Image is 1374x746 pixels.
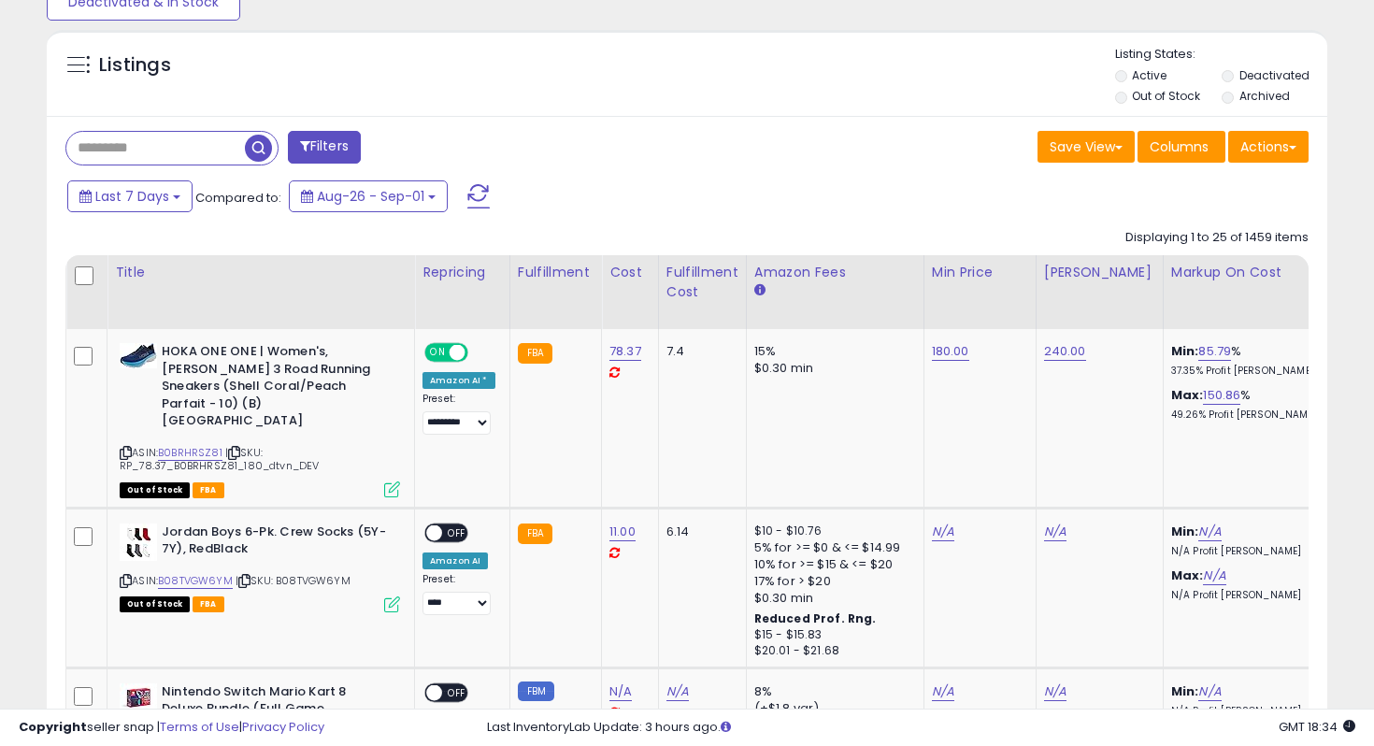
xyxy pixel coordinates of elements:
[1132,67,1166,83] label: Active
[1171,523,1199,540] b: Min:
[1171,589,1326,602] p: N/A Profit [PERSON_NAME]
[1171,365,1326,378] p: 37.35% Profit [PERSON_NAME]
[1198,523,1221,541] a: N/A
[442,684,472,700] span: OFF
[487,719,1356,737] div: Last InventoryLab Update: 3 hours ago.
[609,682,632,701] a: N/A
[442,524,472,540] span: OFF
[120,343,400,495] div: ASIN:
[1198,342,1231,361] a: 85.79
[754,590,909,607] div: $0.30 min
[120,482,190,498] span: All listings that are currently out of stock and unavailable for purchase on Amazon
[754,610,877,626] b: Reduced Prof. Rng.
[1044,263,1155,282] div: [PERSON_NAME]
[609,523,636,541] a: 11.00
[158,445,222,461] a: B0BRHRSZ81
[158,573,233,589] a: B08TVGW6YM
[193,596,224,612] span: FBA
[609,263,651,282] div: Cost
[1171,567,1204,584] b: Max:
[754,360,909,377] div: $0.30 min
[193,482,224,498] span: FBA
[518,343,552,364] small: FBA
[1171,343,1326,378] div: %
[1171,342,1199,360] b: Min:
[1239,67,1310,83] label: Deactivated
[162,343,389,435] b: HOKA ONE ONE | Women's, [PERSON_NAME] 3 Road Running Sneakers (Shell Coral/Peach Parfait - 10) (B...
[422,552,488,569] div: Amazon AI
[666,524,732,540] div: 6.14
[1198,682,1221,701] a: N/A
[422,573,495,615] div: Preset:
[518,681,554,701] small: FBM
[932,523,954,541] a: N/A
[518,524,552,544] small: FBA
[195,189,281,207] span: Compared to:
[465,345,495,361] span: OFF
[666,343,732,360] div: 7.4
[1239,88,1290,104] label: Archived
[99,52,171,79] h5: Listings
[120,596,190,612] span: All listings that are currently out of stock and unavailable for purchase on Amazon
[1279,718,1355,736] span: 2025-09-9 18:34 GMT
[609,342,641,361] a: 78.37
[1044,682,1066,701] a: N/A
[932,263,1028,282] div: Min Price
[666,682,689,701] a: N/A
[1163,255,1340,329] th: The percentage added to the cost of goods (COGS) that forms the calculator for Min & Max prices.
[422,263,502,282] div: Repricing
[1038,131,1135,163] button: Save View
[518,263,594,282] div: Fulfillment
[95,187,169,206] span: Last 7 Days
[932,682,954,701] a: N/A
[666,263,738,302] div: Fulfillment Cost
[289,180,448,212] button: Aug-26 - Sep-01
[1150,137,1209,156] span: Columns
[120,524,157,561] img: 31KTqIRqC1L._SL40_.jpg
[754,643,909,659] div: $20.01 - $21.68
[120,683,157,711] img: 41cxFKL0wmL._SL40_.jpg
[1132,88,1200,104] label: Out of Stock
[1171,682,1199,700] b: Min:
[422,372,495,389] div: Amazon AI *
[1171,263,1333,282] div: Markup on Cost
[754,343,909,360] div: 15%
[1171,409,1326,422] p: 49.26% Profit [PERSON_NAME]
[1171,386,1204,404] b: Max:
[932,342,969,361] a: 180.00
[1203,567,1225,585] a: N/A
[120,524,400,610] div: ASIN:
[422,393,495,435] div: Preset:
[754,556,909,573] div: 10% for >= $15 & <= $20
[1115,46,1328,64] p: Listing States:
[754,683,909,700] div: 8%
[1228,131,1309,163] button: Actions
[1171,387,1326,422] div: %
[317,187,424,206] span: Aug-26 - Sep-01
[19,718,87,736] strong: Copyright
[162,524,389,563] b: Jordan Boys 6-Pk. Crew Socks (5Y-7Y), RedBlack
[1044,523,1066,541] a: N/A
[1203,386,1240,405] a: 150.86
[19,719,324,737] div: seller snap | |
[754,524,909,539] div: $10 - $10.76
[1125,229,1309,247] div: Displaying 1 to 25 of 1459 items
[754,263,916,282] div: Amazon Fees
[236,573,351,588] span: | SKU: B08TVGW6YM
[242,718,324,736] a: Privacy Policy
[288,131,361,164] button: Filters
[1171,545,1326,558] p: N/A Profit [PERSON_NAME]
[754,282,766,299] small: Amazon Fees.
[754,539,909,556] div: 5% for >= $0 & <= $14.99
[754,573,909,590] div: 17% for > $20
[754,627,909,643] div: $15 - $15.83
[120,445,319,473] span: | SKU: RP_78.37_B0BRHRSZ81_180_dtvn_DEV
[1138,131,1225,163] button: Columns
[1044,342,1086,361] a: 240.00
[120,343,157,368] img: 41gkdLThqKL._SL40_.jpg
[426,345,450,361] span: ON
[160,718,239,736] a: Terms of Use
[67,180,193,212] button: Last 7 Days
[115,263,407,282] div: Title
